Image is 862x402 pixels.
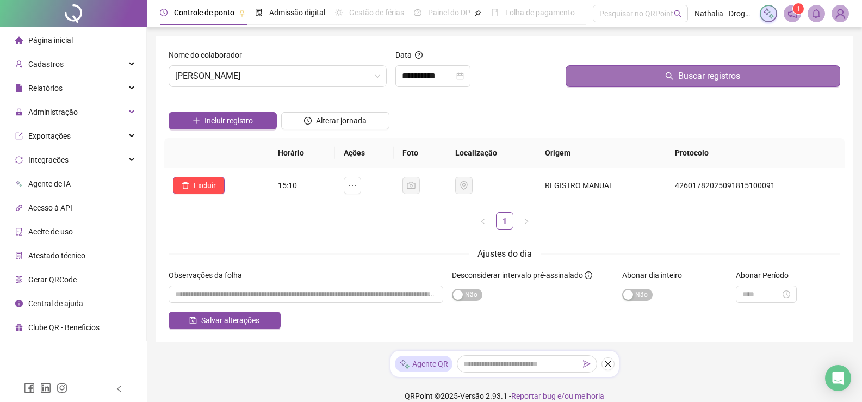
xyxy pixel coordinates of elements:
img: 85669 [832,5,848,22]
span: Salvar alterações [201,314,259,326]
a: Alterar jornada [281,117,389,126]
span: right [523,218,530,225]
span: Nathalia - Drogaria da feira [694,8,753,20]
span: audit [15,228,23,236]
span: Clube QR - Beneficios [28,323,100,332]
th: Protocolo [666,138,845,168]
span: Integrações [28,156,69,164]
td: REGISTRO MANUAL [536,168,667,203]
span: solution [15,252,23,259]
span: Administração [28,108,78,116]
button: left [474,212,492,230]
span: Desconsiderar intervalo pré-assinalado [452,271,583,280]
span: Agente de IA [28,180,71,188]
span: Alterar jornada [316,115,367,127]
span: 1 [797,5,801,13]
span: Incluir registro [204,115,253,127]
span: bell [811,9,821,18]
span: linkedin [40,382,51,393]
span: pushpin [239,10,245,16]
span: Data [395,51,412,59]
span: instagram [57,382,67,393]
span: left [115,385,123,393]
span: left [480,218,486,225]
span: user-add [15,60,23,68]
th: Ações [335,138,394,168]
button: Alterar jornada [281,112,389,129]
th: Foto [394,138,446,168]
span: ellipsis [348,181,357,190]
span: home [15,36,23,44]
span: Gerar QRCode [28,275,77,284]
span: pushpin [475,10,481,16]
span: Página inicial [28,36,73,45]
span: Admissão digital [269,8,325,17]
button: Buscar registros [566,65,840,87]
span: qrcode [15,276,23,283]
span: notification [787,9,797,18]
sup: 1 [793,3,804,14]
span: plus [193,117,200,125]
span: Buscar registros [678,70,740,83]
span: Aceite de uso [28,227,73,236]
span: sun [335,9,343,16]
span: Cadastros [28,60,64,69]
span: Versão [460,392,484,400]
span: facebook [24,382,35,393]
li: Página anterior [474,212,492,230]
span: Gestão de férias [349,8,404,17]
span: info-circle [15,300,23,307]
span: clock-circle [304,117,312,125]
span: question-circle [415,51,423,59]
span: KEVIN EUGENIO [175,66,380,86]
span: Atestado técnico [28,251,85,260]
span: Reportar bug e/ou melhoria [511,392,604,400]
span: info-circle [585,271,592,279]
label: Abonar Período [736,269,796,281]
div: Open Intercom Messenger [825,365,851,391]
span: dashboard [414,9,421,16]
span: file-done [255,9,263,16]
button: right [518,212,535,230]
span: send [583,360,591,368]
span: sync [15,156,23,164]
th: Origem [536,138,667,168]
label: Observações da folha [169,269,249,281]
span: Central de ajuda [28,299,83,308]
img: sparkle-icon.fc2bf0ac1784a2077858766a79e2daf3.svg [399,358,410,370]
span: delete [182,182,189,189]
span: search [674,10,682,18]
span: file [15,84,23,92]
button: Salvar alterações [169,312,281,329]
button: Incluir registro [169,112,277,129]
th: Horário [269,138,335,168]
label: Abonar dia inteiro [622,269,689,281]
span: Folha de pagamento [505,8,575,17]
div: Agente QR [395,356,452,372]
span: save [189,317,197,324]
span: gift [15,324,23,331]
span: Exportações [28,132,71,140]
span: close [604,360,612,368]
th: Localização [446,138,536,168]
label: Nome do colaborador [169,49,249,61]
span: Excluir [194,180,216,191]
li: 1 [496,212,513,230]
img: sparkle-icon.fc2bf0ac1784a2077858766a79e2daf3.svg [762,8,774,20]
span: search [665,72,674,81]
span: clock-circle [160,9,168,16]
span: Ajustes do dia [477,249,532,259]
span: Acesso à API [28,203,72,212]
button: Excluir [173,177,225,194]
a: 1 [497,213,513,229]
span: Relatórios [28,84,63,92]
li: Próxima página [518,212,535,230]
td: 42601782025091815100091 [666,168,845,203]
span: Painel do DP [428,8,470,17]
span: 15:10 [278,181,297,190]
span: book [491,9,499,16]
span: Controle de ponto [174,8,234,17]
span: lock [15,108,23,116]
span: api [15,204,23,212]
span: export [15,132,23,140]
